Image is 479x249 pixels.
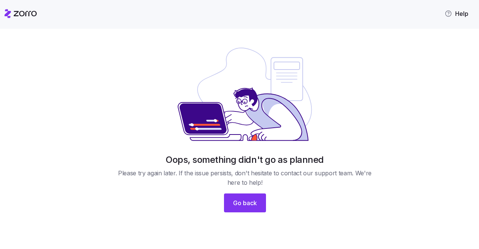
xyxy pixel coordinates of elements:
span: Please try again later. If the issue persists, don't hesitate to contact our support team. We're ... [115,169,375,187]
h1: Oops, something didn't go as planned [166,154,324,165]
button: Go back [224,193,266,212]
button: Help [439,6,474,21]
span: Go back [233,198,257,207]
span: Help [445,9,468,18]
